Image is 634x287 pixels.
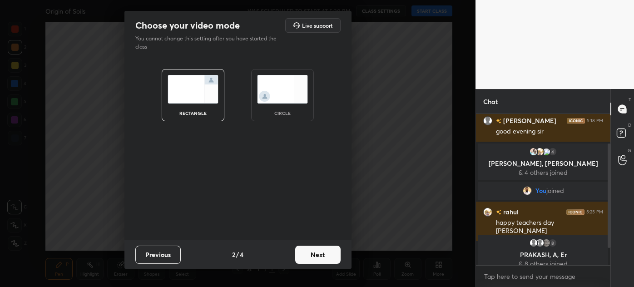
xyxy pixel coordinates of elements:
p: Chat [476,89,505,114]
span: You [535,187,546,194]
img: default.png [529,238,538,247]
img: 018e7ae83dc848749186e9a5f217d34a.jpg [483,208,492,217]
img: default.png [535,238,545,247]
img: default.png [483,116,492,125]
div: circle [264,111,301,115]
p: [PERSON_NAME], [PERSON_NAME] [484,160,603,167]
img: bca4eea655974bf69d8417056b93bd81.jpg [542,238,551,247]
div: 4 [548,147,557,156]
button: Next [295,246,341,264]
h6: rahul [501,207,519,217]
div: grid [476,114,610,265]
img: iconic-dark.1390631f.png [566,209,584,215]
p: D [628,122,631,129]
h5: Live support [302,23,332,28]
img: no-rating-badge.077c3623.svg [496,119,501,124]
img: ab493ad34c78416087188b844d5a0ccb.jpg [529,147,538,156]
img: fda5f69eff034ab9acdd9fb98457250a.jpg [523,186,532,195]
img: normalScreenIcon.ae25ed63.svg [168,75,218,104]
div: 5:18 PM [587,118,603,124]
img: no-rating-badge.077c3623.svg [496,210,501,215]
div: happy teachers day [PERSON_NAME] [496,218,603,236]
p: You cannot change this setting after you have started the class [135,35,282,51]
div: 8 [548,238,557,247]
p: G [628,147,631,154]
span: joined [546,187,564,194]
p: PRAKASH, A, Er [484,251,603,258]
p: & 4 others joined [484,169,603,176]
h4: 4 [240,250,243,259]
img: iconic-dark.1390631f.png [567,118,585,124]
div: rectangle [175,111,211,115]
div: 5:25 PM [586,209,603,215]
img: 018e7ae83dc848749186e9a5f217d34a.jpg [535,147,545,156]
button: Previous [135,246,181,264]
h4: / [236,250,239,259]
div: good evening sir [496,127,603,136]
h4: 2 [232,250,235,259]
h2: Choose your video mode [135,20,240,31]
img: circleScreenIcon.acc0effb.svg [257,75,308,104]
h6: [PERSON_NAME] [501,116,556,125]
p: & 8 others joined [484,260,603,267]
p: T [629,96,631,103]
img: 3 [542,147,551,156]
